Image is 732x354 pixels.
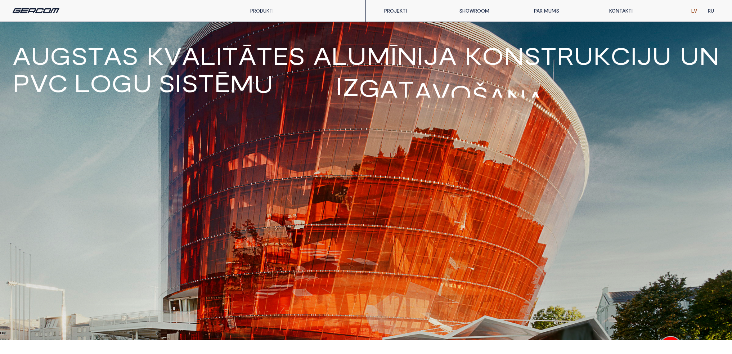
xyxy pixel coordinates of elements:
span: T [398,77,414,102]
span: t [540,43,557,68]
span: s [71,43,87,68]
span: N [506,86,526,110]
a: SHOWROOM [454,4,529,18]
span: t [87,43,104,68]
span: i [175,71,181,95]
span: ē [214,71,230,95]
span: k [593,43,611,68]
span: ī [390,43,397,68]
span: P [13,71,30,95]
span: n [699,43,719,68]
span: j [637,43,652,68]
span: i [417,43,423,68]
span: l [331,43,347,68]
span: m [230,71,254,95]
span: g [112,71,133,95]
span: o [482,43,504,68]
span: s [181,71,198,95]
a: RU [702,4,719,18]
span: O [450,81,472,106]
span: V [280,72,298,96]
span: A [13,43,31,68]
span: Z [342,74,359,99]
span: G [359,75,380,100]
span: v [164,43,182,68]
span: o [90,71,112,95]
span: j [423,43,439,68]
span: i [630,43,637,68]
span: l [200,43,216,68]
span: V [432,80,450,104]
span: g [50,43,71,68]
span: a [104,43,122,68]
span: c [611,43,630,68]
span: A [380,76,398,100]
span: C [48,71,68,95]
span: a [182,43,200,68]
span: V [298,72,317,97]
span: u [31,43,50,68]
span: u [347,43,367,68]
span: n [504,43,524,68]
span: n [397,43,417,68]
span: a [439,43,457,68]
span: u [133,71,152,95]
span: s [158,71,175,95]
span: V [317,73,336,97]
span: t [222,43,238,68]
span: I [336,73,342,98]
span: k [147,43,164,68]
span: V [30,71,48,95]
span: u [652,43,672,68]
span: k [465,43,482,68]
span: r [557,43,574,68]
span: s [122,43,138,68]
span: u [254,71,273,96]
span: e [273,43,288,68]
span: A [488,84,506,108]
a: PROJEKTI [379,4,454,18]
span: Š [472,82,488,107]
span: a [313,43,331,68]
span: l [74,71,90,95]
span: u [574,43,593,68]
span: s [288,43,305,68]
span: s [524,43,540,68]
span: A [526,88,544,112]
span: u [680,43,699,68]
a: KONTAKTI [604,4,679,18]
a: PAR MUMS [529,4,603,18]
span: i [216,43,222,68]
span: m [367,43,390,68]
span: t [256,43,273,68]
span: t [198,71,214,95]
span: ā [238,43,256,68]
a: PRODUKTI [250,8,274,14]
a: LV [686,4,702,18]
span: A [414,79,432,103]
